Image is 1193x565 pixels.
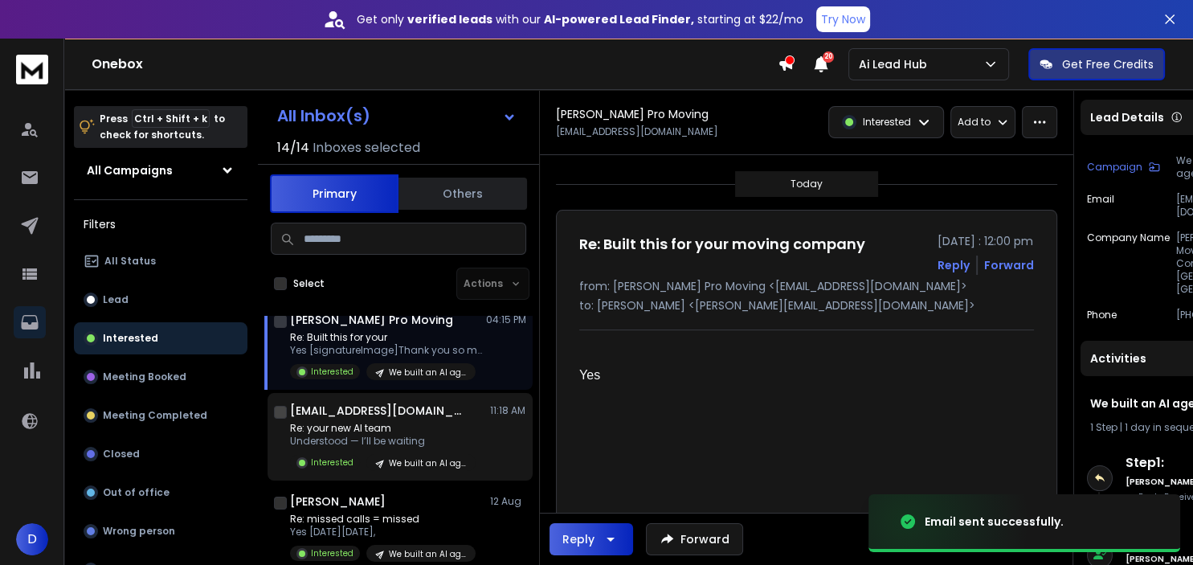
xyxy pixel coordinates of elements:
span: 20 [823,51,834,63]
p: Phone [1087,309,1117,321]
p: Get only with our starting at $22/mo [357,11,803,27]
h1: [EMAIL_ADDRESS][DOMAIN_NAME] [290,403,467,419]
h3: Filters [74,213,247,235]
p: Today [791,178,823,190]
p: Company Name [1087,231,1170,296]
span: Ctrl + Shift + k [132,109,210,128]
p: Yes [signatureImage]Thank you so much [290,344,483,357]
h1: All Campaigns [87,162,173,178]
button: Forward [646,523,743,555]
img: logo [16,55,48,84]
p: Press to check for shortcuts. [100,111,225,143]
button: Closed [74,438,247,470]
div: Yes [579,366,1021,385]
p: Lead [103,293,129,306]
p: We built an AI agent [389,366,466,379]
strong: AI-powered Lead Finder, [544,11,694,27]
button: D [16,523,48,555]
button: Reply [550,523,633,555]
p: Interested [863,116,911,129]
h1: [PERSON_NAME] Pro Moving [290,312,453,328]
button: Interested [74,322,247,354]
label: Select [293,277,325,290]
p: Email [1087,193,1114,219]
h1: Re: Built this for your moving company [579,233,865,256]
p: Interested [311,457,353,469]
button: Lead [74,284,247,316]
p: Yes [DATE][DATE], [290,526,476,538]
button: All Status [74,245,247,277]
p: We built an AI agent [389,548,466,560]
p: Interested [311,366,353,378]
p: Meeting Booked [103,371,186,383]
h3: Inboxes selected [313,138,420,158]
button: All Campaigns [74,154,247,186]
p: Meeting Completed [103,409,207,422]
button: Primary [270,174,398,213]
p: Lead Details [1090,109,1164,125]
p: Out of office [103,486,170,499]
p: to: [PERSON_NAME] <[PERSON_NAME][EMAIL_ADDRESS][DOMAIN_NAME]> [579,297,1034,313]
span: 14 / 14 [277,138,309,158]
button: Get Free Credits [1028,48,1165,80]
button: Out of office [74,477,247,509]
p: Campaign [1087,161,1142,174]
p: All Status [104,255,156,268]
button: Try Now [816,6,870,32]
button: Reply [938,257,970,273]
button: All Inbox(s) [264,100,529,132]
p: Wrong person [103,525,175,538]
h1: [PERSON_NAME] Pro Moving [556,106,709,122]
p: Re: missed calls = missed [290,513,476,526]
button: Wrong person [74,515,247,547]
p: Get Free Credits [1062,56,1154,72]
h1: [PERSON_NAME] [290,493,386,510]
p: from: [PERSON_NAME] Pro Moving <[EMAIL_ADDRESS][DOMAIN_NAME]> [579,278,1034,294]
p: Understood — I’ll be waiting [290,435,476,448]
p: Re: Built this for your [290,331,483,344]
p: Re: your new AI team [290,422,476,435]
span: 1 Step [1090,420,1117,434]
button: Others [398,176,527,211]
button: Campaign [1087,154,1160,180]
p: 11:18 AM [490,404,526,417]
p: We built an AI agent [389,457,466,469]
p: Try Now [821,11,865,27]
div: Reply [562,531,594,547]
p: Closed [103,448,140,461]
p: Add to [958,116,991,129]
div: Forward [984,257,1034,273]
h1: Onebox [92,55,778,74]
p: 12 Aug [490,495,526,508]
p: 04:15 PM [486,313,526,326]
button: Meeting Booked [74,361,247,393]
p: [EMAIL_ADDRESS][DOMAIN_NAME] [556,125,718,138]
p: Ai Lead Hub [859,56,934,72]
h1: All Inbox(s) [277,108,370,124]
p: Interested [103,332,158,345]
p: Interested [311,547,353,559]
button: Meeting Completed [74,399,247,432]
div: Email sent successfully. [925,514,1064,530]
p: [DATE] : 12:00 pm [938,233,1034,249]
strong: verified leads [407,11,492,27]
